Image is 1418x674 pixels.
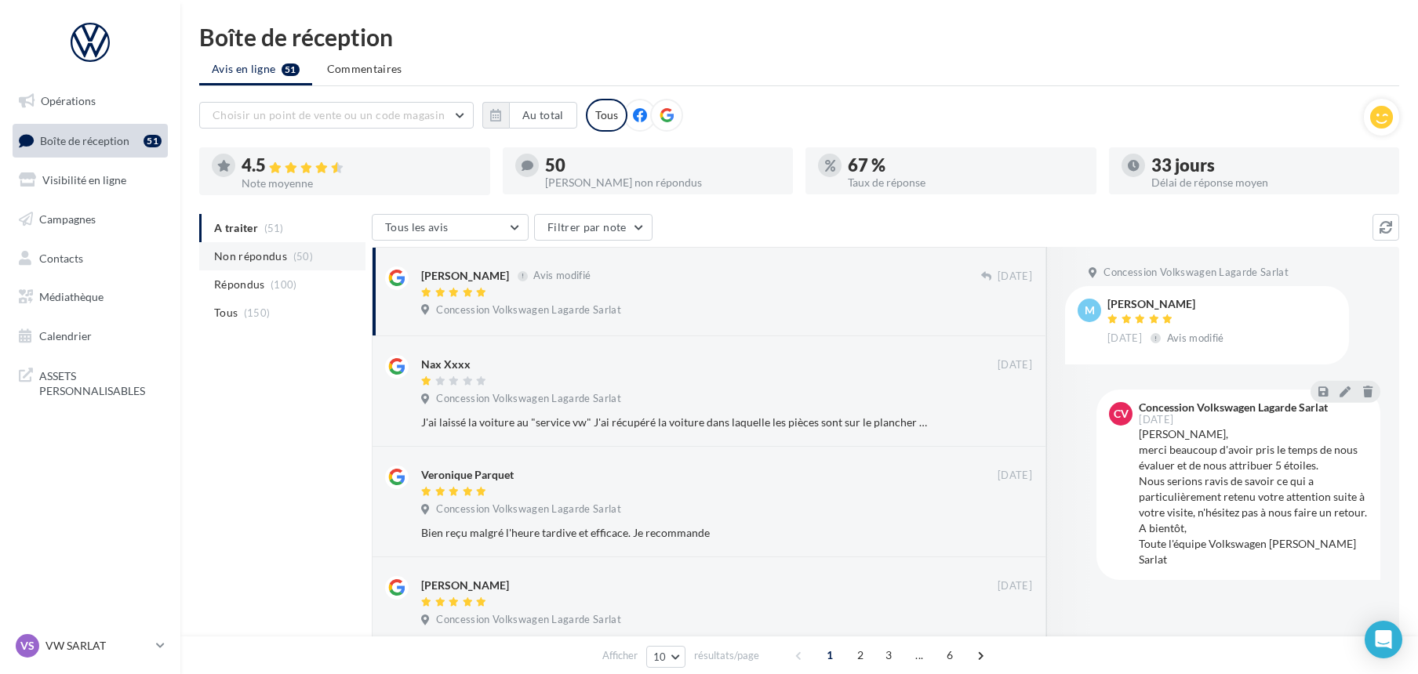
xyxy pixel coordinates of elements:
[39,365,162,399] span: ASSETS PERSONNALISABLES
[9,85,171,118] a: Opérations
[9,124,171,158] a: Boîte de réception51
[436,502,621,516] span: Concession Volkswagen Lagarde Sarlat
[199,102,474,129] button: Choisir un point de vente ou un code magasin
[1365,621,1402,658] div: Open Intercom Messenger
[327,61,402,77] span: Commentaires
[214,248,287,264] span: Non répondus
[293,250,313,263] span: (50)
[39,329,92,342] span: Calendrier
[817,643,842,668] span: 1
[1139,415,1173,425] span: [DATE]
[545,157,781,174] div: 50
[421,525,930,541] div: Bien reçu malgré l'heure tardive et efficace. Je recommande
[1151,157,1387,174] div: 33 jours
[1107,299,1227,310] div: [PERSON_NAME]
[482,102,577,129] button: Au total
[13,631,168,661] a: VS VW SARLAT
[244,306,271,319] span: (150)
[1085,303,1095,318] span: M
[421,578,509,593] div: [PERSON_NAME]
[646,646,686,668] button: 10
[9,164,171,197] a: Visibilité en ligne
[436,613,621,627] span: Concession Volkswagen Lagarde Sarlat
[1139,426,1368,567] div: [PERSON_NAME], merci beaucoup d'avoir pris le temps de nous évaluer et de nous attribuer 5 étoile...
[42,173,126,187] span: Visibilité en ligne
[602,648,638,663] span: Afficher
[848,177,1084,188] div: Taux de réponse
[421,357,471,372] div: Nax Xxxx
[214,305,238,321] span: Tous
[9,359,171,405] a: ASSETS PERSONNALISABLES
[242,157,478,175] div: 4.5
[1114,406,1129,422] span: CV
[421,415,930,430] div: J'ai laissé la voiture au "service vw" J'ai récupéré la voiture dans laquelle les pièces sont sur...
[9,281,171,313] a: Médiathèque
[20,638,35,654] span: VS
[9,203,171,236] a: Campagnes
[1107,332,1142,346] span: [DATE]
[998,469,1032,483] span: [DATE]
[998,579,1032,593] span: [DATE]
[1151,177,1387,188] div: Délai de réponse moyen
[9,320,171,353] a: Calendrier
[533,270,591,282] span: Avis modifié
[199,25,1399,49] div: Boîte de réception
[1167,332,1224,344] span: Avis modifié
[848,643,873,668] span: 2
[586,99,627,132] div: Tous
[40,133,129,147] span: Boîte de réception
[1103,266,1289,280] span: Concession Volkswagen Lagarde Sarlat
[436,303,621,317] span: Concession Volkswagen Lagarde Sarlat
[545,177,781,188] div: [PERSON_NAME] non répondus
[39,290,104,303] span: Médiathèque
[937,643,962,668] span: 6
[271,278,297,291] span: (100)
[45,638,150,654] p: VW SARLAT
[998,270,1032,284] span: [DATE]
[694,648,759,663] span: résultats/page
[876,643,901,668] span: 3
[41,94,96,107] span: Opérations
[213,108,445,121] span: Choisir un point de vente ou un code magasin
[144,135,162,147] div: 51
[436,392,621,406] span: Concession Volkswagen Lagarde Sarlat
[509,102,577,129] button: Au total
[214,277,265,292] span: Répondus
[534,214,653,241] button: Filtrer par note
[421,268,509,284] div: [PERSON_NAME]
[848,157,1084,174] div: 67 %
[653,650,667,663] span: 10
[372,214,529,241] button: Tous les avis
[907,643,932,668] span: ...
[39,212,96,226] span: Campagnes
[1139,402,1328,413] div: Concession Volkswagen Lagarde Sarlat
[242,178,478,189] div: Note moyenne
[385,220,449,234] span: Tous les avis
[998,358,1032,372] span: [DATE]
[39,251,83,264] span: Contacts
[421,467,514,483] div: Veronique Parquet
[9,242,171,275] a: Contacts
